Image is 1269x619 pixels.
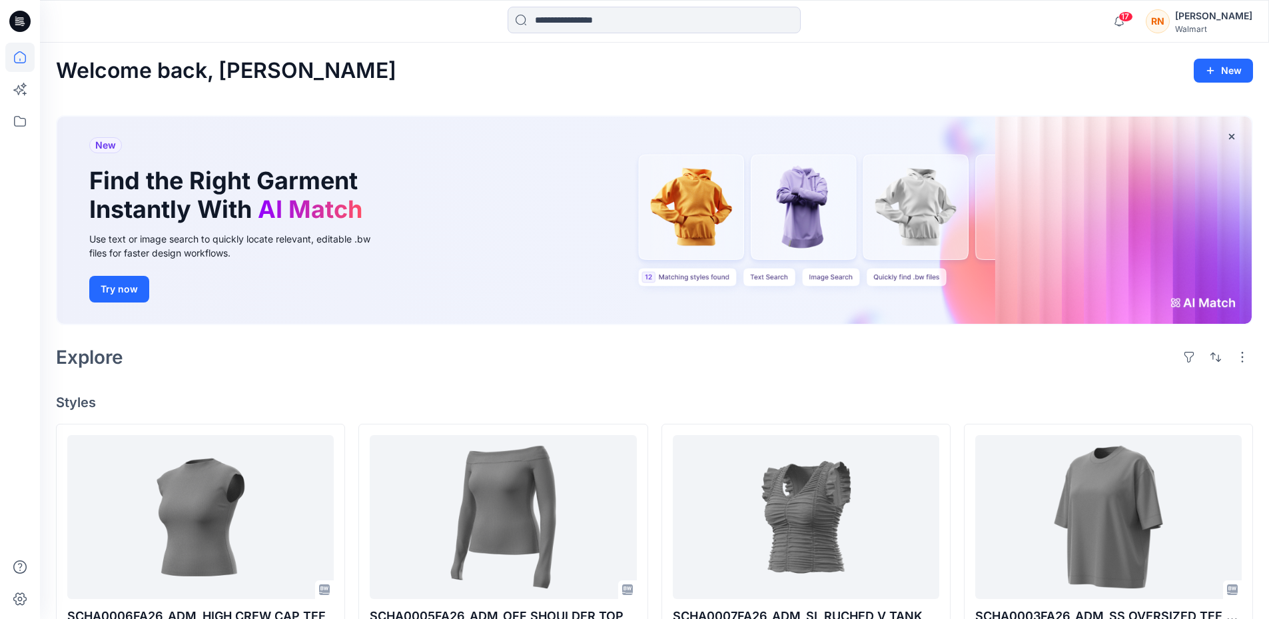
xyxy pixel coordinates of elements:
button: New [1194,59,1253,83]
a: SCHA0006FA26_ADM_HIGH CREW CAP TEE [67,435,334,600]
span: New [95,137,116,153]
div: Walmart [1175,24,1252,34]
h4: Styles [56,394,1253,410]
h2: Explore [56,346,123,368]
div: [PERSON_NAME] [1175,8,1252,24]
a: SCHA0003FA26_ADM_SS OVERSIZED TEE_140GSM [975,435,1242,600]
span: 17 [1118,11,1133,22]
h1: Find the Right Garment Instantly With [89,167,369,224]
a: SCHA0005FA26_ADM_OFF SHOULDER TOP [370,435,636,600]
span: AI Match [258,195,362,224]
div: RN [1146,9,1170,33]
a: SCHA0007FA26_ADM_SL RUCHED V TANK [673,435,939,600]
button: Try now [89,276,149,303]
h2: Welcome back, [PERSON_NAME] [56,59,396,83]
div: Use text or image search to quickly locate relevant, editable .bw files for faster design workflows. [89,232,389,260]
